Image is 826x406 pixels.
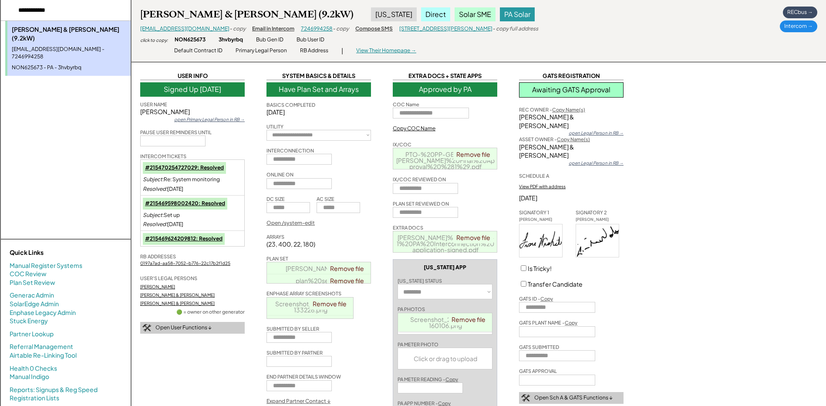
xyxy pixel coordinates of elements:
[783,7,817,18] div: RECbus →
[175,36,206,44] div: NON625673
[310,316,350,328] a: Remove file
[266,220,315,227] div: Open /system-edit
[266,108,371,117] div: [DATE]
[266,255,288,262] div: PLAN SET
[552,107,585,112] u: Copy Name(s)
[565,320,577,325] u: Copy
[333,25,349,33] div: - copy
[300,47,328,54] div: RB Address
[356,47,416,54] div: View Their Homepage →
[519,344,559,350] div: GATS SUBMITTED
[397,233,494,254] a: [PERSON_NAME]%20Level%20-1%20PA%20Interconnection%20application-signed.pdf
[10,372,49,381] a: Manual Indigo
[275,300,346,314] a: Screenshot_20250625-133226.png
[521,394,530,402] img: tool-icon.png
[421,7,450,21] div: Direct
[519,209,549,216] div: SIGNATORY 1
[275,318,346,332] a: Screenshot_20250625-133208.png
[143,221,183,228] div: [DATE]
[438,400,451,406] u: Copy
[266,290,341,297] div: ENPHASE ARRAY SCREENSHOTS
[569,160,624,166] div: open Legal Person in RB →
[519,368,557,374] div: GATS APPROVAL
[519,295,553,302] div: GATS ID -
[519,113,624,130] div: [PERSON_NAME] & [PERSON_NAME]
[266,196,285,202] div: DC SIZE
[10,278,55,287] a: Plan Set Review
[519,194,624,203] div: [DATE]
[534,394,613,402] div: Open Sch A & GATS Functions ↓
[500,7,535,21] div: PA Solar
[140,129,212,135] div: PAUSE USER REMINDERS UNTIL
[448,313,489,325] a: Remove file
[399,25,492,32] a: [STREET_ADDRESS][PERSON_NAME]
[143,212,164,218] em: Subject:
[143,176,220,183] div: Re: System monitoring
[10,330,54,338] a: Partner Lookup
[143,186,183,193] div: [DATE]
[286,264,353,272] a: [PERSON_NAME]-1.pdf
[10,261,82,270] a: Manual Register Systems
[519,319,577,326] div: GATS PLANT NAME -
[266,147,314,154] div: INTERCONNECTION
[10,270,47,278] a: COC Review
[140,82,245,96] div: Signed Up [DATE]
[780,20,817,32] div: Intercom →
[140,101,167,108] div: USER NAME
[143,212,180,219] div: Set up
[519,183,566,189] div: View PDF with address
[519,224,562,257] img: yxczBv8YBBEAAAAASUVORK5CYII=
[569,130,624,136] div: open Legal Person in RB →
[396,150,495,170] a: PTO-%20PP-GENIC-0981-[PERSON_NAME]%20Final%20Approval%20%281%29.pdf
[393,125,435,132] div: Copy COC Name
[576,209,607,216] div: SIGNATORY 2
[519,106,585,113] div: REC OWNER -
[327,274,367,287] a: Remove file
[393,72,497,80] div: EXTRA DOCS + STATE APPS
[266,101,315,108] div: BASICS COMPLETED
[174,116,245,122] div: open Primary Legal Person in RB →
[519,217,563,223] div: [PERSON_NAME]
[140,292,215,298] a: [PERSON_NAME] & [PERSON_NAME]
[10,364,57,373] a: Health 0 Checks
[393,176,446,183] div: IX/COC REVIEWED ON
[266,325,319,332] div: SUBMITTED BY SELLER
[576,217,619,223] div: [PERSON_NAME]
[519,173,549,179] div: SCHEDULE A
[317,196,334,202] div: AC SIZE
[10,317,48,325] a: Stuck Energy
[143,186,167,192] em: Resolved:
[266,82,371,96] div: Have Plan Set and Arrays
[398,376,458,382] div: PA METER READING -
[266,240,315,249] div: (23, 400, 22, 180)
[519,72,624,80] div: GATS REGISTRATION
[557,136,590,142] u: Copy Name(s)
[10,351,77,360] a: Airtable Re-Linking Tool
[10,394,59,403] a: Registration Lists
[174,47,223,54] div: Default Contract ID
[140,8,354,20] div: [PERSON_NAME] & [PERSON_NAME] (9.2kW)
[10,386,98,394] a: Reports: Signups & Reg Speed
[256,36,283,44] div: Bub Gen ID
[140,253,176,260] div: RB ADDRESSES
[12,46,126,61] div: [EMAIL_ADDRESS][DOMAIN_NAME] - 7246994258
[410,315,481,329] a: Screenshot_20250625-160106.png
[236,47,287,54] div: Primary Legal Person
[296,277,343,284] span: plan%20set.pdf
[393,101,419,108] div: COC Name
[140,284,175,289] a: [PERSON_NAME]
[266,349,323,356] div: SUBMITTED BY PARTNER
[398,277,442,284] div: [US_STATE] STATUS
[10,291,54,300] a: Generac Admin
[528,280,583,288] label: Transfer Candidate
[398,306,425,312] div: PA PHOTOS
[528,264,552,272] label: Is Tricky!
[229,25,246,33] div: - copy
[540,296,553,301] u: Copy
